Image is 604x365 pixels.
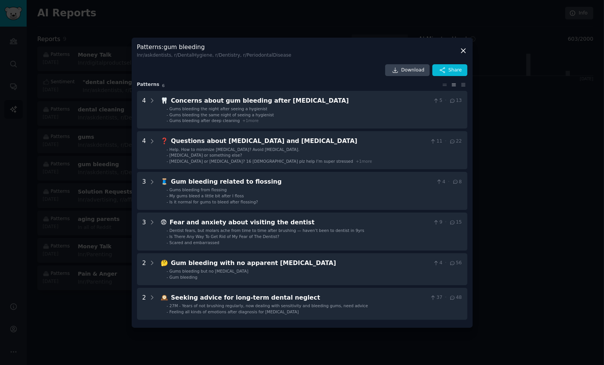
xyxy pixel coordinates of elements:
div: - [167,268,168,274]
div: - [167,275,168,280]
span: · [445,294,447,301]
span: 22 [449,138,462,145]
span: [MEDICAL_DATA] or something else? [169,153,242,157]
span: 48 [449,294,462,301]
span: 8 [452,179,462,186]
div: - [167,147,168,152]
span: [MEDICAL_DATA] or [MEDICAL_DATA]? 16 [DEMOGRAPHIC_DATA] plz help I’m super stressed [169,159,353,163]
span: Gums bleeding the same night of seeing a hygienist [169,113,274,117]
div: - [167,118,168,123]
span: Gums bleeding from flossing [169,187,227,192]
span: · [445,219,447,226]
span: Share [448,67,462,74]
div: - [167,303,168,308]
div: - [167,159,168,164]
span: 😨 [161,219,167,226]
span: Feeling all kinds of emotions after diagnosis for [MEDICAL_DATA] [169,309,299,314]
span: Is There Any Way To Get Rid of My Fear of The Dentist? [169,234,279,239]
div: 4 [142,96,146,124]
span: 13 [449,97,462,104]
span: 15 [449,219,462,226]
div: Fear and anxiety about visiting the dentist [169,218,430,227]
div: Seeking advice for long-term dental neglect [171,293,427,303]
span: Gums bleeding the night after seeing a hygienist [169,106,267,111]
div: In r/askdentists, r/DentalHygiene, r/Dentistry, r/PeriodontalDisease [137,52,292,59]
span: My gums bleed a little bit after I floss [169,194,244,198]
span: 37 [430,294,442,301]
span: 56 [449,260,462,267]
span: · [445,138,447,145]
span: Is it normal for gums to bleed after flossing? [169,200,258,204]
span: 11 [430,138,442,145]
span: 🧵 [161,178,168,185]
a: Download [385,64,430,76]
span: + 1 more [356,159,372,163]
div: Concerns about gum bleeding after [MEDICAL_DATA] [171,96,430,106]
div: Questions about [MEDICAL_DATA] and [MEDICAL_DATA] [171,136,427,146]
span: 4 [433,260,442,267]
span: ❓ [161,137,168,144]
div: 3 [142,177,146,205]
div: - [167,240,168,245]
div: - [167,187,168,192]
span: Download [401,67,424,74]
span: 5 [433,97,442,104]
div: 4 [142,136,146,164]
span: 🦷 [161,97,168,104]
div: - [167,112,168,117]
span: Pattern s [137,81,159,88]
div: - [167,199,168,205]
div: - [167,193,168,198]
span: Gum bleeding [169,275,198,279]
div: - [167,106,168,111]
h3: Patterns : gum bleeding [137,43,292,59]
div: - [167,228,168,233]
span: · [445,260,447,267]
div: 2 [142,259,146,280]
div: Gum bleeding with no apparent [MEDICAL_DATA] [171,259,430,268]
span: Scared and embarrassed [169,240,219,245]
span: 4 [436,179,445,186]
span: + 1 more [242,118,259,123]
span: Gums bleeding after deep cleaning [169,118,240,123]
span: 27M - Years of not brushing regularly, now dealing with sensitivity and bleeding gums, need advice [169,303,368,308]
span: · [448,179,449,186]
div: - [167,152,168,158]
span: Gums bleeding but no [MEDICAL_DATA] [169,269,249,273]
button: Share [432,64,467,76]
div: 2 [142,293,146,314]
div: 3 [142,218,146,245]
span: Dentist fears, but molars ache from time to time after brushing — haven’t been to dentist in 9yrs [169,228,364,233]
span: · [445,97,447,104]
span: 6 [162,83,165,88]
div: Gum bleeding related to flossing [171,177,433,187]
span: 9 [433,219,442,226]
span: Help. How to minimize [MEDICAL_DATA]? Avoid [MEDICAL_DATA]. [169,147,300,152]
span: 🕰️ [161,294,168,301]
div: - [167,309,168,314]
div: - [167,234,168,239]
span: 🤔 [161,259,168,267]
